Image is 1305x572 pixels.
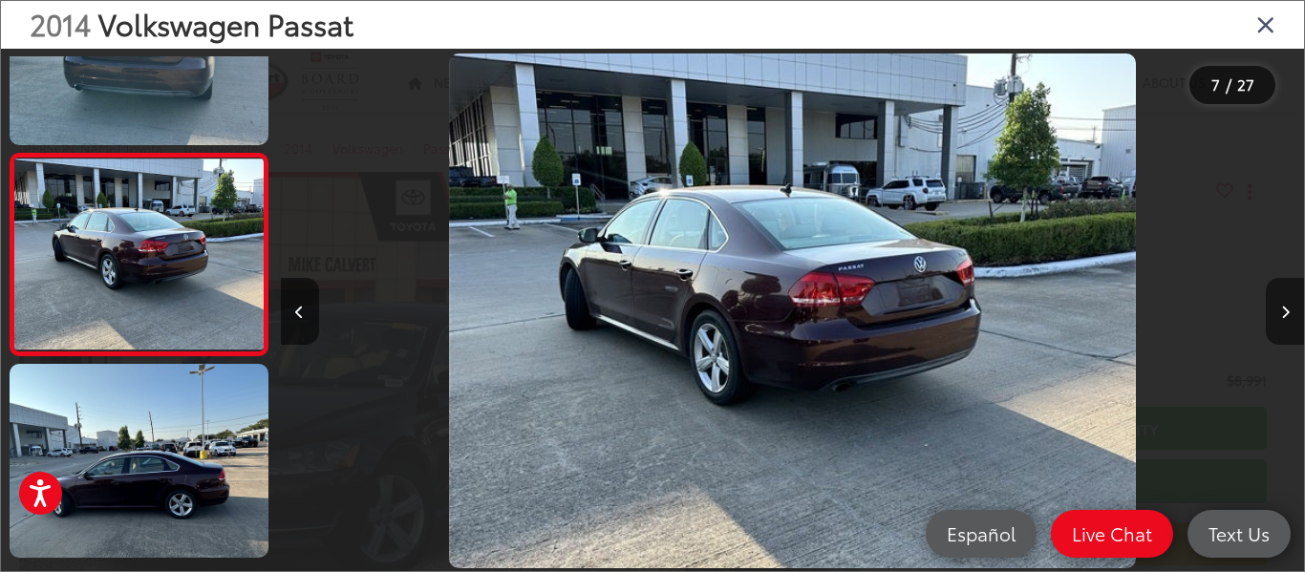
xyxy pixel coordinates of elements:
img: 2014 Volkswagen Passat 1.8T SE [7,362,270,560]
span: Live Chat [1062,521,1162,545]
div: 2014 Volkswagen Passat 1.8T SE 6 [281,53,1304,568]
button: Next image [1266,278,1304,345]
img: 2014 Volkswagen Passat 1.8T SE [449,53,1136,568]
span: 2014 [30,3,91,44]
span: Volkswagen Passat [98,3,353,44]
a: Live Chat [1051,510,1173,558]
span: Español [937,521,1025,545]
span: 7 [1211,74,1220,95]
span: 27 [1237,74,1254,95]
span: Text Us [1199,521,1279,545]
i: Close gallery [1256,11,1275,36]
a: Español [926,510,1037,558]
a: Text Us [1187,510,1291,558]
img: 2014 Volkswagen Passat 1.8T SE [11,159,266,350]
button: Previous image [281,278,319,345]
span: / [1224,78,1233,92]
